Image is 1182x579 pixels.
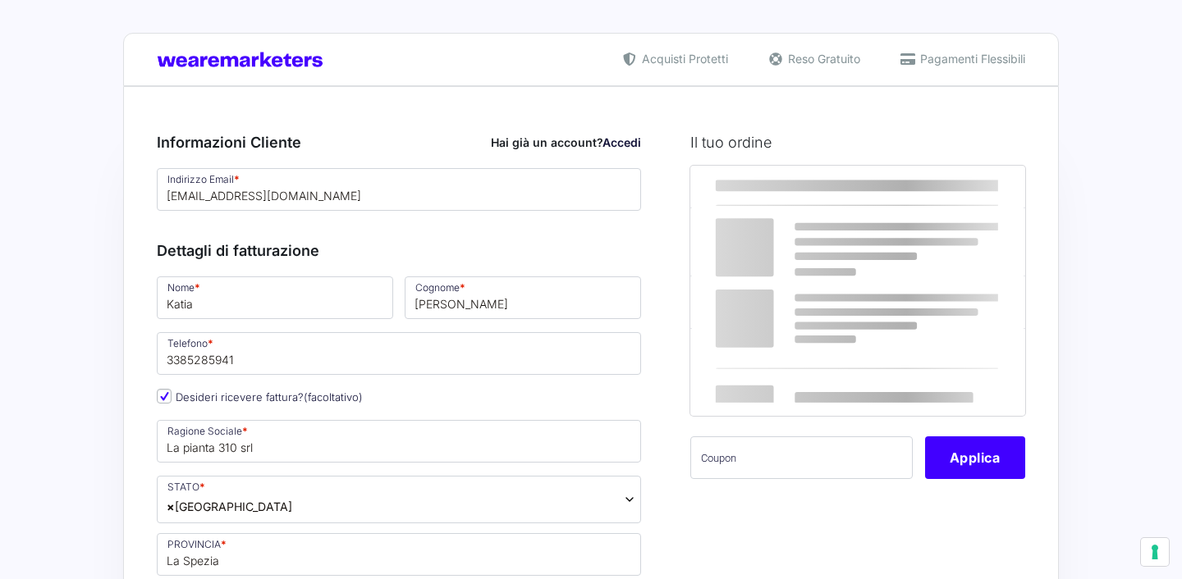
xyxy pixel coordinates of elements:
div: Hai già un account? [491,134,641,151]
input: Cognome * [405,276,641,319]
span: Reso Gratuito [784,50,860,67]
span: (facoltativo) [304,390,363,403]
input: Nome * [157,276,393,319]
th: Subtotale [690,276,900,328]
input: Telefono * [157,332,641,375]
button: Applica [925,436,1025,479]
td: Marketers World 2025 - MW25 Ticket Premium [690,208,900,276]
input: Ragione Sociale * [157,420,641,463]
h3: Il tuo ordine [690,131,1025,153]
button: Le tue preferenze relative al consenso per le tecnologie di tracciamento [1141,538,1169,566]
h3: Dettagli di fatturazione [157,239,641,262]
input: Desideri ricevere fattura?(facoltativo) [157,389,172,403]
th: Totale [690,328,900,416]
span: × [167,498,175,515]
span: Acquisti Protetti [638,50,728,67]
input: PROVINCIA * [157,533,641,576]
input: Indirizzo Email * [157,168,641,211]
th: Subtotale [899,166,1025,208]
input: Coupon [690,436,913,479]
span: Italia [157,476,641,523]
a: Accedi [602,135,641,149]
label: Desideri ricevere fattura? [157,390,363,403]
th: Prodotto [690,166,900,208]
h3: Informazioni Cliente [157,131,641,153]
span: Italia [167,498,292,515]
span: Pagamenti Flessibili [916,50,1025,67]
